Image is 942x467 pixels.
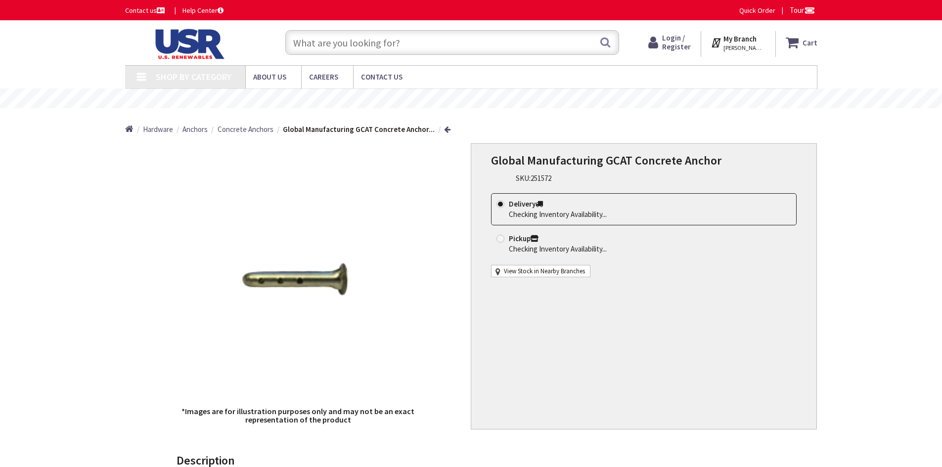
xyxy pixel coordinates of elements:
a: View Stock in Nearby Branches [504,267,585,276]
span: 251572 [531,173,551,183]
a: Contact us [125,5,167,15]
h3: Description [177,454,759,467]
span: About Us [253,72,286,82]
h5: *Images are for illustration purposes only and may not be an exact representation of the product [180,407,416,425]
span: Global Manufacturing GCAT Concrete Anchor [491,153,721,168]
div: Checking Inventory Availability... [509,244,607,254]
span: Contact Us [361,72,403,82]
strong: My Branch [723,34,757,43]
img: Global Manufacturing GCAT Concrete Anchor [224,208,372,356]
a: Concrete Anchors [218,124,273,134]
span: Concrete Anchors [218,125,273,134]
span: [PERSON_NAME], [GEOGRAPHIC_DATA] [723,44,765,52]
span: Shop By Category [156,71,231,83]
strong: Pickup [509,234,538,243]
strong: Delivery [509,199,543,209]
a: Quick Order [739,5,775,15]
a: Cart [786,34,817,51]
strong: Global Manufacturing GCAT Concrete Anchor... [283,125,435,134]
a: Login / Register [648,34,691,51]
span: Hardware [143,125,173,134]
a: Hardware [143,124,173,134]
input: What are you looking for? [285,30,619,55]
span: Anchors [182,125,208,134]
div: Checking Inventory Availability... [509,209,607,219]
span: Tour [790,5,815,15]
rs-layer: [MEDICAL_DATA]: Our Commitment to Our Employees and Customers [316,93,650,104]
strong: Cart [803,34,817,51]
span: Careers [309,72,338,82]
div: My Branch [PERSON_NAME], [GEOGRAPHIC_DATA] [711,34,765,51]
img: U.S. Renewable Solutions [125,29,251,59]
a: Help Center [182,5,224,15]
a: Anchors [182,124,208,134]
div: SKU: [516,173,551,183]
span: Login / Register [662,33,691,51]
